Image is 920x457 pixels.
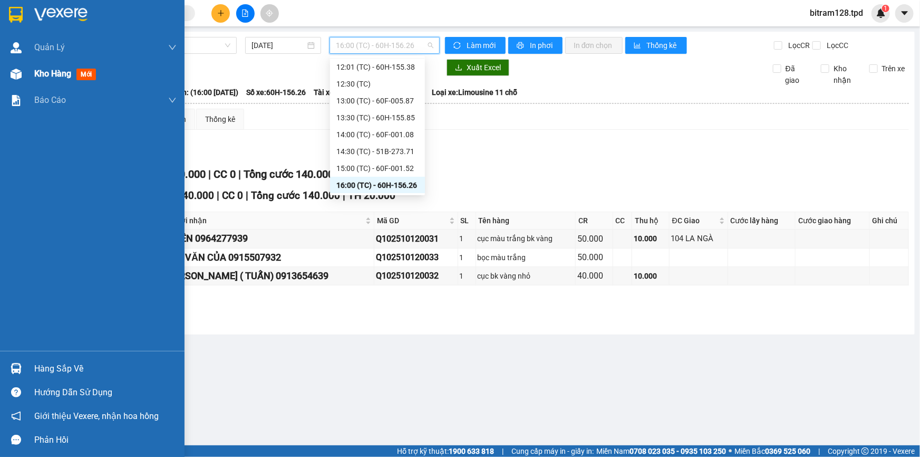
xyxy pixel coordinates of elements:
[878,63,909,74] span: Trên xe
[266,9,273,17] span: aim
[376,251,456,264] div: Q102510120033
[634,233,667,244] div: 10.000
[34,385,177,401] div: Hướng dẫn sử dụng
[565,37,623,54] button: In đơn chọn
[432,87,517,98] span: Loại xe: Limousine 11 chỗ
[374,267,458,285] td: Q102510120032
[818,445,820,457] span: |
[895,4,914,23] button: caret-down
[460,233,474,244] div: 1
[166,231,372,246] div: THIÊN 0964277939
[34,432,177,448] div: Phản hồi
[260,4,279,23] button: aim
[336,37,433,53] span: 16:00 (TC) - 60H-156.26
[634,270,667,282] div: 10.000
[9,7,23,23] img: logo-vxr
[596,445,726,457] span: Miền Nam
[672,215,717,226] span: ĐC Giao
[460,252,474,263] div: 1
[374,230,458,248] td: Q102510120031
[336,163,419,174] div: 15:00 (TC) - 60F-001.52
[632,212,670,230] th: Thu hộ
[467,40,497,51] span: Làm mới
[166,250,372,265] div: MAI VĂN CỦA 0915507932
[241,9,249,17] span: file-add
[376,269,456,282] div: Q102510120032
[34,41,65,54] span: Quản Lý
[900,8,909,18] span: caret-down
[11,363,22,374] img: warehouse-icon
[166,269,372,283] div: [PERSON_NAME] ( TUẤN) 0913654639
[478,233,574,244] div: cục màu trắng bk vàng
[374,249,458,267] td: Q102510120033
[822,40,850,51] span: Lọc CC
[445,37,506,54] button: syncLàm mới
[205,113,235,125] div: Thống kê
[634,42,643,50] span: bar-chart
[11,411,21,421] span: notification
[530,40,554,51] span: In phơi
[343,189,345,202] span: |
[314,87,424,98] span: Tài xế: [PERSON_NAME] ( duy bc )
[244,168,334,180] span: Tổng cước 140.000
[336,95,419,107] div: 13:00 (TC) - 60F-005.87
[336,112,419,123] div: 13:30 (TC) - 60H-155.85
[236,4,255,23] button: file-add
[214,168,236,180] span: CC 0
[829,63,861,86] span: Kho nhận
[460,270,474,282] div: 1
[876,8,886,18] img: icon-new-feature
[76,69,96,80] span: mới
[577,269,611,282] div: 40.000
[476,212,576,230] th: Tên hàng
[167,215,363,226] span: Người nhận
[511,445,594,457] span: Cung cấp máy in - giấy in:
[447,59,509,76] button: downloadXuất Excel
[458,212,476,230] th: SL
[728,212,796,230] th: Cước lấy hàng
[211,4,230,23] button: plus
[161,87,238,98] span: Chuyến: (16:00 [DATE])
[34,69,71,79] span: Kho hàng
[251,189,340,202] span: Tổng cước 140.000
[796,212,869,230] th: Cước giao hàng
[246,87,306,98] span: Số xe: 60H-156.26
[161,189,214,202] span: CR 140.000
[455,64,462,72] span: download
[630,447,726,455] strong: 0708 023 035 - 0935 103 250
[613,212,633,230] th: CC
[801,6,871,20] span: bitram128.tpd
[251,40,305,51] input: 12/10/2025
[336,179,419,191] div: 16:00 (TC) - 60H-156.26
[861,448,869,455] span: copyright
[34,410,159,423] span: Giới thiệu Vexere, nhận hoa hồng
[467,62,501,73] span: Xuất Excel
[246,189,248,202] span: |
[34,361,177,377] div: Hàng sắp về
[336,61,419,73] div: 12:01 (TC) - 60H-155.38
[870,212,909,230] th: Ghi chú
[453,42,462,50] span: sync
[11,69,22,80] img: warehouse-icon
[576,212,613,230] th: CR
[336,78,419,90] div: 12:30 (TC)
[217,189,219,202] span: |
[377,215,447,226] span: Mã GD
[11,435,21,445] span: message
[884,5,887,12] span: 1
[168,96,177,104] span: down
[647,40,679,51] span: Thống kê
[11,42,22,53] img: warehouse-icon
[784,40,811,51] span: Lọc CR
[577,232,611,245] div: 50.000
[238,168,241,180] span: |
[449,447,494,455] strong: 1900 633 818
[336,146,419,157] div: 14:30 (TC) - 51B-273.71
[222,189,243,202] span: CC 0
[734,445,810,457] span: Miền Bắc
[577,251,611,264] div: 50.000
[168,43,177,52] span: down
[217,9,225,17] span: plus
[882,5,889,12] sup: 1
[625,37,687,54] button: bar-chartThống kê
